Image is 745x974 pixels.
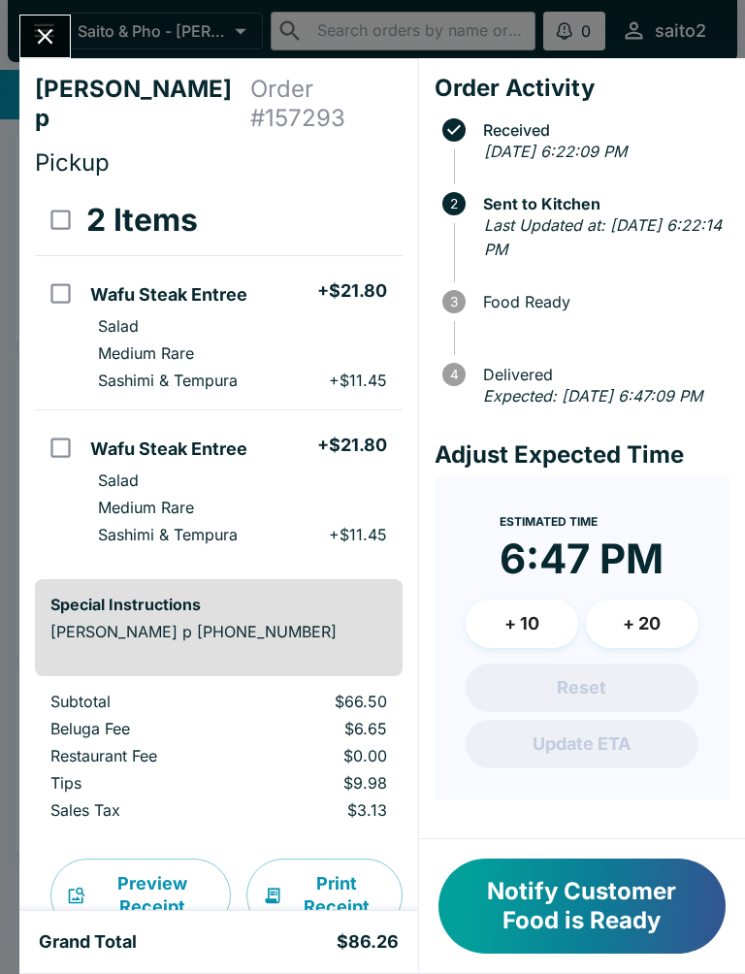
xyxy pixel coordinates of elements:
[435,74,729,103] h4: Order Activity
[35,75,250,133] h4: [PERSON_NAME] p
[484,142,627,161] em: [DATE] 6:22:09 PM
[466,600,578,648] button: + 10
[257,746,386,765] p: $0.00
[473,366,729,383] span: Delivered
[329,371,387,390] p: + $11.45
[438,859,726,954] button: Notify Customer Food is Ready
[329,525,387,544] p: + $11.45
[473,195,729,212] span: Sent to Kitchen
[317,434,387,457] h5: + $21.80
[257,719,386,738] p: $6.65
[35,692,403,828] table: orders table
[250,75,403,133] h4: Order # 157293
[50,859,231,932] button: Preview Receipt
[98,343,194,363] p: Medium Rare
[449,367,458,382] text: 4
[337,930,399,954] h5: $86.26
[586,600,698,648] button: + 20
[98,525,238,544] p: Sashimi & Tempura
[473,293,729,310] span: Food Ready
[473,121,729,139] span: Received
[50,719,226,738] p: Beluga Fee
[35,185,403,564] table: orders table
[98,316,139,336] p: Salad
[435,440,729,470] h4: Adjust Expected Time
[90,283,247,307] h5: Wafu Steak Entree
[50,692,226,711] p: Subtotal
[39,930,137,954] h5: Grand Total
[484,215,722,260] em: Last Updated at: [DATE] 6:22:14 PM
[257,800,386,820] p: $3.13
[86,201,198,240] h3: 2 Items
[450,294,458,309] text: 3
[35,148,110,177] span: Pickup
[317,279,387,303] h5: + $21.80
[257,692,386,711] p: $66.50
[50,622,387,641] p: [PERSON_NAME] p [PHONE_NUMBER]
[257,773,386,793] p: $9.98
[500,534,664,584] time: 6:47 PM
[50,800,226,820] p: Sales Tax
[246,859,403,932] button: Print Receipt
[50,746,226,765] p: Restaurant Fee
[500,514,598,529] span: Estimated Time
[50,773,226,793] p: Tips
[450,196,458,211] text: 2
[20,16,70,57] button: Close
[98,498,194,517] p: Medium Rare
[90,438,247,461] h5: Wafu Steak Entree
[483,386,702,406] em: Expected: [DATE] 6:47:09 PM
[98,371,238,390] p: Sashimi & Tempura
[50,595,387,614] h6: Special Instructions
[98,471,139,490] p: Salad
